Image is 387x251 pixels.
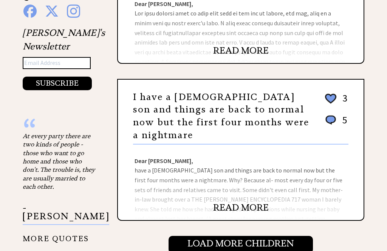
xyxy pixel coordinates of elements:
[135,157,193,165] strong: Dear [PERSON_NAME],
[118,145,364,220] div: have a [DEMOGRAPHIC_DATA] son and things are back to normal now but the first four months were a ...
[23,57,91,69] input: Email Address
[23,132,98,191] div: At every party there are two kinds of people - those who want to go home and those who don't. The...
[133,91,309,141] a: I have a [DEMOGRAPHIC_DATA] son and things are back to normal now but the first four months were ...
[324,92,337,105] img: heart_outline%202.png
[23,5,37,18] img: facebook%20blue.png
[339,92,348,113] td: 3
[23,204,109,225] p: - [PERSON_NAME]
[23,124,98,132] div: “
[45,5,59,18] img: x%20blue.png
[23,228,89,243] a: MORE QUOTES
[67,5,80,18] img: instagram%20blue.png
[213,202,269,213] a: READ MORE
[339,114,348,134] td: 5
[23,77,92,90] button: SUBSCRIBE
[23,26,105,90] div: [PERSON_NAME]'s Newsletter
[324,114,337,126] img: message_round%201.png
[213,45,269,56] a: READ MORE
